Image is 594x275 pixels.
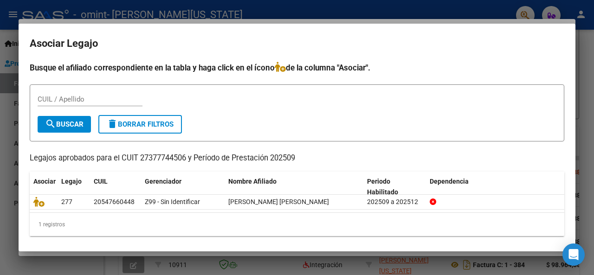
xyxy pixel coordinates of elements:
[94,178,108,185] span: CUIL
[107,120,174,128] span: Borrar Filtros
[228,198,329,205] span: ARTACHO JUAN CRUZ
[145,178,181,185] span: Gerenciador
[426,172,565,202] datatable-header-cell: Dependencia
[141,172,225,202] datatable-header-cell: Gerenciador
[363,172,426,202] datatable-header-cell: Periodo Habilitado
[33,178,56,185] span: Asociar
[38,116,91,133] button: Buscar
[30,62,564,74] h4: Busque el afiliado correspondiente en la tabla y haga click en el ícono de la columna "Asociar".
[562,243,585,266] div: Open Intercom Messenger
[61,178,82,185] span: Legajo
[30,35,564,52] h2: Asociar Legajo
[94,197,135,207] div: 20547660448
[430,178,469,185] span: Dependencia
[107,118,118,129] mat-icon: delete
[98,115,182,134] button: Borrar Filtros
[58,172,90,202] datatable-header-cell: Legajo
[30,153,564,164] p: Legajos aprobados para el CUIT 27377744506 y Período de Prestación 202509
[367,197,422,207] div: 202509 a 202512
[45,118,56,129] mat-icon: search
[225,172,363,202] datatable-header-cell: Nombre Afiliado
[30,172,58,202] datatable-header-cell: Asociar
[228,178,277,185] span: Nombre Afiliado
[145,198,200,205] span: Z99 - Sin Identificar
[367,178,398,196] span: Periodo Habilitado
[61,198,72,205] span: 277
[90,172,141,202] datatable-header-cell: CUIL
[45,120,84,128] span: Buscar
[30,213,564,236] div: 1 registros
